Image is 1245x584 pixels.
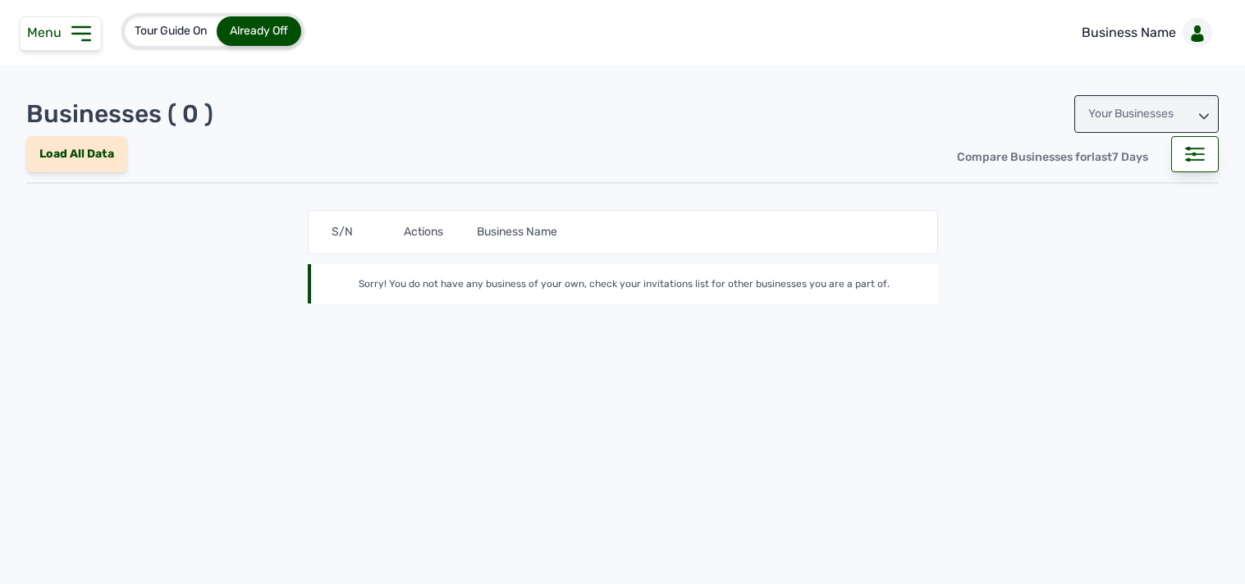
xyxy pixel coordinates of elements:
p: Businesses ( 0 ) [26,99,213,129]
p: Business Name [1082,23,1176,43]
div: Compare Businesses for 7 Days [944,139,1161,176]
a: Business Name [1069,10,1219,56]
span: Already Off [230,24,288,38]
div: Business Name [477,224,768,240]
span: last [1092,150,1112,164]
span: Load All Data [39,147,114,161]
div: Actions [404,224,477,240]
div: Your Businesses [1074,95,1219,133]
div: S/N [332,224,405,240]
span: Tour Guide On [135,24,207,38]
span: Menu [27,25,68,40]
div: Sorry! You do not have any business of your own, check your invitations list for other businesses... [334,277,915,290]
